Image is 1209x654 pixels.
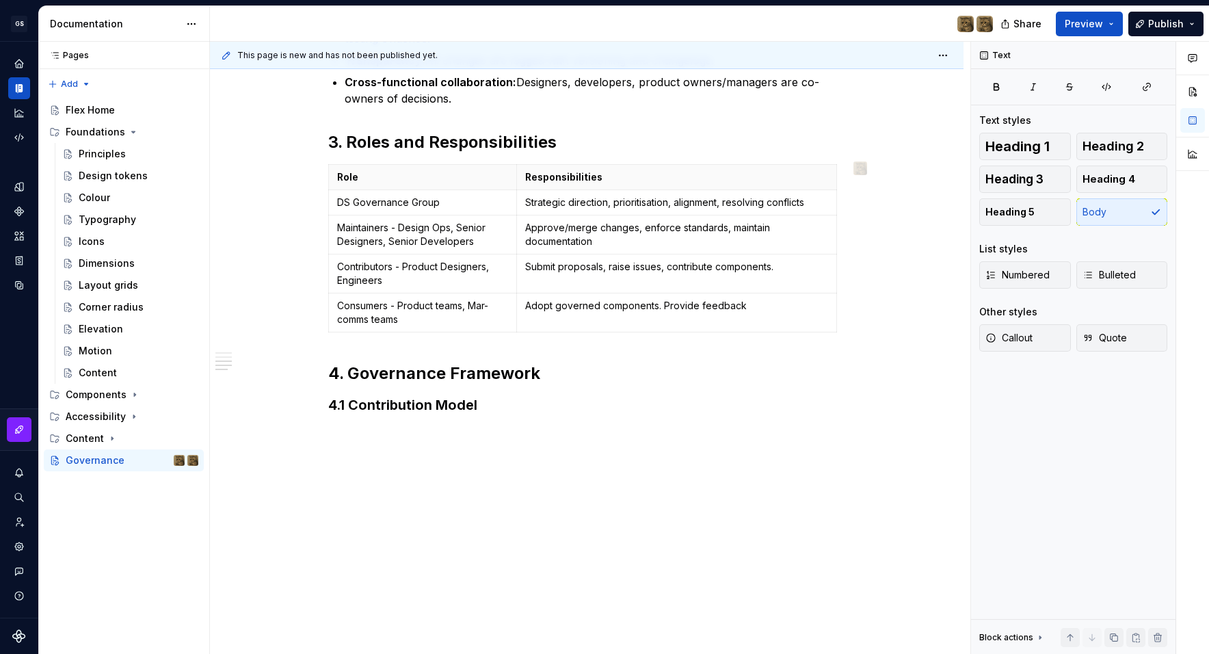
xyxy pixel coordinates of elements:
[187,455,198,466] img: David
[79,169,148,183] div: Design tokens
[174,455,185,466] img: David
[57,362,204,384] a: Content
[1128,12,1204,36] button: Publish
[1082,331,1127,345] span: Quote
[8,560,30,582] button: Contact support
[44,406,204,428] div: Accessibility
[8,200,30,222] a: Components
[79,213,136,226] div: Typography
[979,305,1037,319] div: Other styles
[8,127,30,148] a: Code automation
[57,252,204,274] a: Dimensions
[79,257,135,270] div: Dimensions
[8,536,30,558] a: Settings
[44,75,95,94] button: Add
[994,12,1050,36] button: Share
[61,79,78,90] span: Add
[79,147,126,161] div: Principles
[1065,17,1103,31] span: Preview
[1082,140,1144,153] span: Heading 2
[979,166,1071,193] button: Heading 3
[1076,166,1168,193] button: Heading 4
[57,318,204,340] a: Elevation
[44,99,204,471] div: Page tree
[985,268,1050,282] span: Numbered
[79,235,105,248] div: Icons
[985,331,1033,345] span: Callout
[12,629,26,643] svg: Supernova Logo
[79,278,138,292] div: Layout grids
[979,114,1031,127] div: Text styles
[985,205,1035,219] span: Heading 5
[979,198,1071,226] button: Heading 5
[337,260,508,287] p: Contributors - Product Designers, Engineers
[985,172,1044,186] span: Heading 3
[237,50,438,61] span: This page is new and has not been published yet.
[66,454,124,467] div: Governance
[44,121,204,143] div: Foundations
[979,242,1028,256] div: List styles
[8,511,30,533] a: Invite team
[337,170,508,184] p: Role
[79,344,112,358] div: Motion
[8,274,30,296] a: Data sources
[57,340,204,362] a: Motion
[976,16,993,32] img: David
[57,274,204,296] a: Layout grids
[66,125,125,139] div: Foundations
[525,221,828,248] p: Approve/merge changes, enforce standards, maintain documentation
[328,363,845,384] h2: 4. Governance Framework
[79,300,144,314] div: Corner radius
[525,196,828,209] p: Strategic direction, prioritisation, alignment, resolving conflicts
[853,161,867,175] img: David
[8,77,30,99] a: Documentation
[8,102,30,124] div: Analytics
[345,75,516,89] strong: Cross-functional collaboration:
[66,432,104,445] div: Content
[66,388,127,402] div: Components
[57,165,204,187] a: Design tokens
[11,16,27,32] div: GS
[337,196,508,209] p: DS Governance Group
[525,260,828,274] p: Submit proposals, raise issues, contribute components.
[44,428,204,449] div: Content
[79,191,110,205] div: Colour
[328,395,845,415] h3: 4.1 Contribution Model
[57,231,204,252] a: Icons
[985,140,1050,153] span: Heading 1
[8,176,30,198] a: Design tokens
[44,449,204,471] a: GovernanceDavidDavid
[1148,17,1184,31] span: Publish
[1013,17,1041,31] span: Share
[979,133,1071,160] button: Heading 1
[979,632,1033,643] div: Block actions
[337,221,508,248] p: Maintainers - Design Ops, Senior Designers, Senior Developers
[66,410,126,423] div: Accessibility
[1082,172,1135,186] span: Heading 4
[8,486,30,508] div: Search ⌘K
[66,103,115,117] div: Flex Home
[328,131,845,153] h2: 3. Roles and Responsibilities
[1056,12,1123,36] button: Preview
[57,296,204,318] a: Corner radius
[8,250,30,272] a: Storybook stories
[8,225,30,247] a: Assets
[79,322,123,336] div: Elevation
[1082,268,1136,282] span: Bulleted
[1076,261,1168,289] button: Bulleted
[525,299,828,313] p: Adopt governed components. Provide feedback
[957,16,974,32] img: David
[8,53,30,75] a: Home
[57,209,204,231] a: Typography
[1076,133,1168,160] button: Heading 2
[79,366,117,380] div: Content
[3,9,36,38] button: GS
[8,462,30,484] button: Notifications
